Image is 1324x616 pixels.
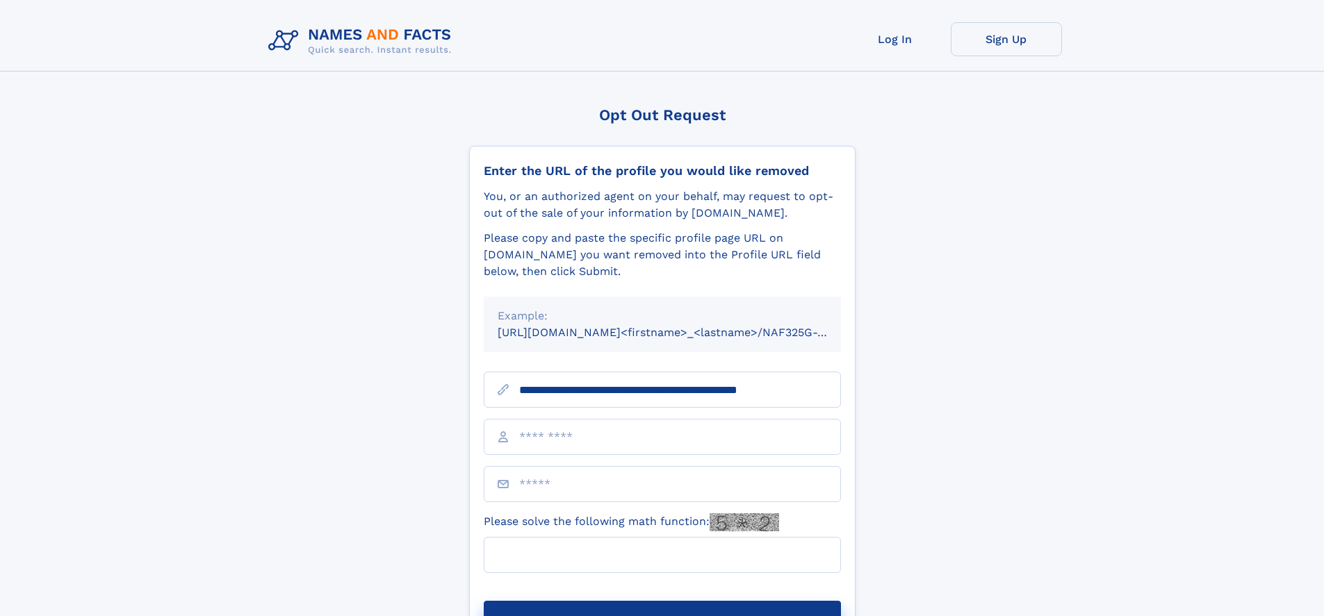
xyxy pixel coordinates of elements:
div: You, or an authorized agent on your behalf, may request to opt-out of the sale of your informatio... [484,188,841,222]
img: Logo Names and Facts [263,22,463,60]
label: Please solve the following math function: [484,513,779,531]
div: Enter the URL of the profile you would like removed [484,163,841,178]
div: Please copy and paste the specific profile page URL on [DOMAIN_NAME] you want removed into the Pr... [484,230,841,280]
div: Opt Out Request [469,106,856,124]
div: Example: [498,308,827,324]
a: Sign Up [951,22,1062,56]
a: Log In [840,22,951,56]
small: [URL][DOMAIN_NAME]<firstname>_<lastname>/NAF325G-xxxxxxxx [498,326,867,339]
